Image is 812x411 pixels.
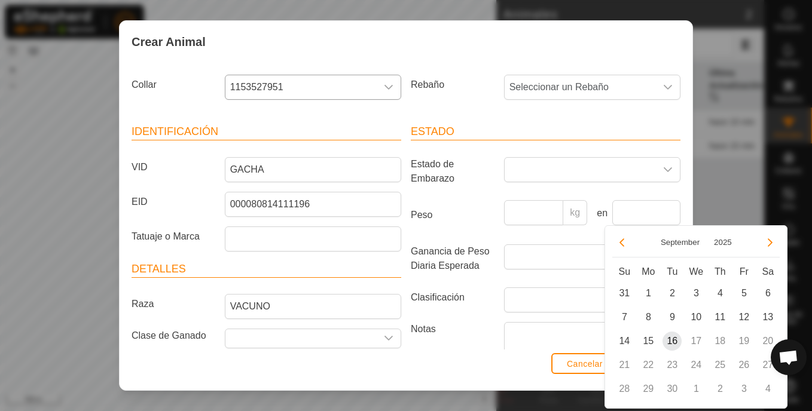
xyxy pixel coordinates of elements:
[756,353,780,377] td: 27
[127,192,220,212] label: EID
[605,225,787,409] div: Choose Date
[732,281,756,305] td: 5
[660,305,684,329] td: 9
[615,284,634,303] span: 31
[127,75,220,95] label: Collar
[732,377,756,401] td: 3
[406,322,499,389] label: Notas
[684,377,708,401] td: 1
[639,308,658,327] span: 8
[756,305,780,329] td: 13
[406,200,499,230] label: Peso
[615,308,634,327] span: 7
[761,233,780,252] button: Next Month
[663,284,682,303] span: 2
[656,75,680,99] div: dropdown trigger
[127,329,220,343] label: Clase de Ganado
[710,284,729,303] span: 4
[663,332,682,351] span: 16
[636,329,660,353] td: 15
[612,329,636,353] td: 14
[715,266,726,277] span: Th
[636,281,660,305] td: 1
[667,266,677,277] span: Tu
[127,226,220,247] label: Tatuaje o Marca
[551,353,618,374] button: Cancelar
[132,261,401,278] header: Detalles
[684,305,708,329] td: 10
[656,158,680,182] div: dropdown trigger
[225,75,377,99] span: 1153527951
[406,157,499,186] label: Estado de Embarazo
[709,235,737,249] button: Choose Year
[684,329,708,353] td: 17
[406,287,499,308] label: Clasificación
[636,353,660,377] td: 22
[684,281,708,305] td: 3
[732,353,756,377] td: 26
[132,33,206,51] span: Crear Animal
[612,377,636,401] td: 28
[639,332,658,351] span: 15
[758,284,777,303] span: 6
[612,353,636,377] td: 21
[592,206,608,220] label: en
[663,308,682,327] span: 9
[689,266,703,277] span: We
[756,329,780,353] td: 20
[710,308,729,327] span: 11
[612,305,636,329] td: 7
[612,233,631,252] button: Previous Month
[656,235,704,249] button: Choose Month
[708,305,732,329] td: 11
[686,308,706,327] span: 10
[567,359,603,369] span: Cancelar
[636,377,660,401] td: 29
[708,281,732,305] td: 4
[708,329,732,353] td: 18
[684,353,708,377] td: 24
[563,200,587,225] p-inputgroup-addon: kg
[660,281,684,305] td: 2
[734,308,753,327] span: 12
[756,377,780,401] td: 4
[411,124,680,140] header: Estado
[636,305,660,329] td: 8
[660,353,684,377] td: 23
[127,157,220,177] label: VID
[406,75,499,95] label: Rebaño
[762,266,774,277] span: Sa
[612,281,636,305] td: 31
[127,294,220,314] label: Raza
[505,75,656,99] span: Seleccionar un Rebaño
[771,339,807,375] div: Chat abierto
[732,305,756,329] td: 12
[660,377,684,401] td: 30
[756,281,780,305] td: 6
[740,266,749,277] span: Fr
[406,244,499,273] label: Ganancia de Peso Diaria Esperada
[615,332,634,351] span: 14
[639,284,658,303] span: 1
[734,284,753,303] span: 5
[619,266,631,277] span: Su
[660,329,684,353] td: 16
[642,266,655,277] span: Mo
[377,75,401,99] div: dropdown trigger
[686,284,706,303] span: 3
[732,329,756,353] td: 19
[132,124,401,140] header: Identificación
[708,353,732,377] td: 25
[758,308,777,327] span: 13
[708,377,732,401] td: 2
